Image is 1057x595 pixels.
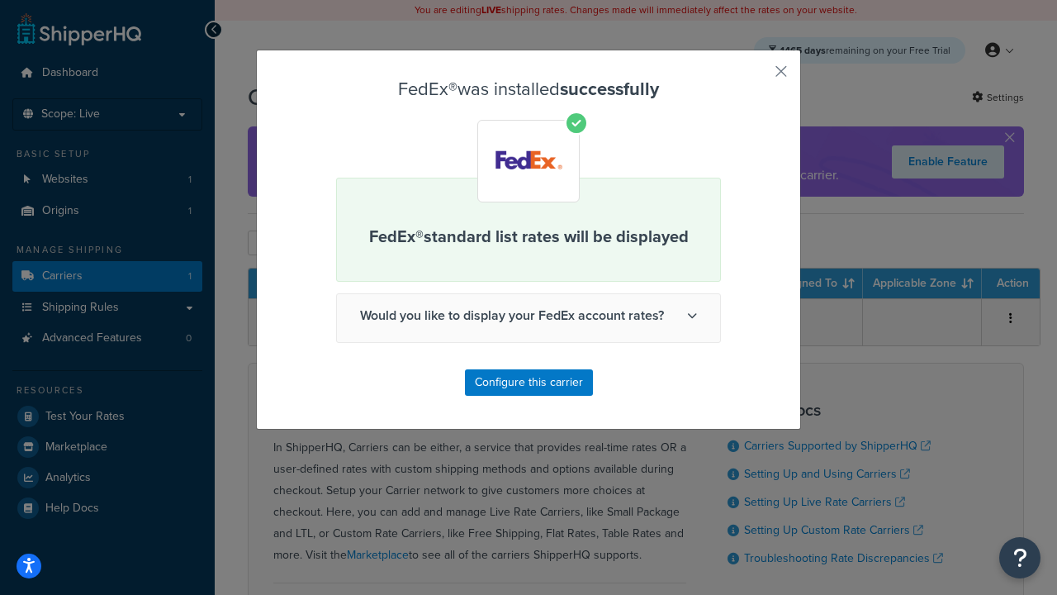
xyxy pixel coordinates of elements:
img: FedEx [481,123,576,199]
button: Open Resource Center [999,537,1040,578]
div: FedEx® standard list rates will be displayed [336,178,721,282]
span: Would you like to display your FedEx account rates? [337,294,720,337]
h3: FedEx® was installed [336,79,721,99]
strong: successfully [560,75,659,102]
button: Configure this carrier [465,369,593,396]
